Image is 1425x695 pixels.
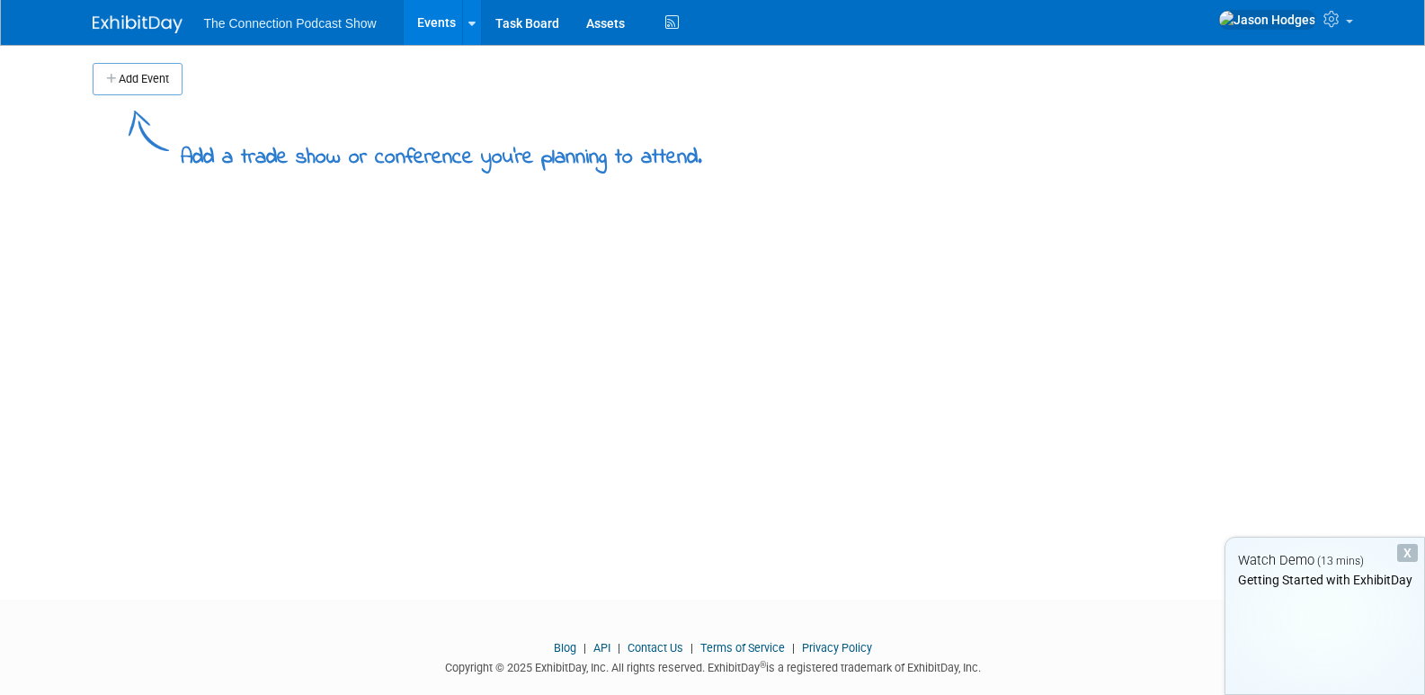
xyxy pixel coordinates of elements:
button: Add Event [93,63,183,95]
a: Blog [554,641,576,655]
a: Terms of Service [700,641,785,655]
span: | [579,641,591,655]
span: | [788,641,799,655]
img: Jason Hodges [1218,10,1316,30]
div: Watch Demo [1225,551,1424,570]
span: | [613,641,625,655]
span: (13 mins) [1317,555,1364,567]
a: Privacy Policy [802,641,872,655]
span: The Connection Podcast Show [204,16,377,31]
a: Contact Us [628,641,683,655]
img: ExhibitDay [93,15,183,33]
div: Add a trade show or conference you're planning to attend. [181,129,702,174]
span: | [686,641,698,655]
div: Dismiss [1397,544,1418,562]
div: Getting Started with ExhibitDay [1225,571,1424,589]
a: API [593,641,610,655]
sup: ® [760,660,766,670]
